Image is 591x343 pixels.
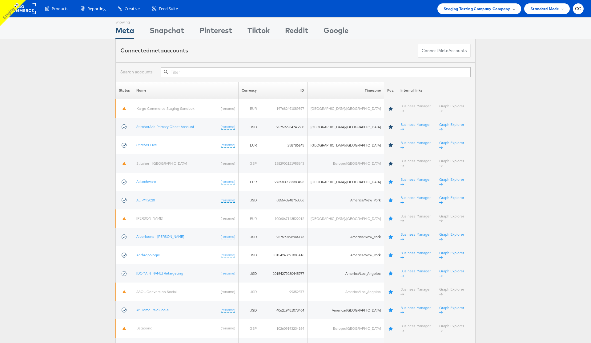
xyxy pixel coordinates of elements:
td: 257592934745630 [260,118,308,136]
a: Business Manager [400,250,431,260]
a: (rename) [221,124,235,130]
a: AE PM 2020 [136,198,155,202]
td: GBP [239,154,260,172]
span: Products [52,6,68,12]
span: Staging Testing Company Company [444,6,510,12]
span: meta [438,48,448,54]
span: Feed Suite [159,6,178,12]
div: Snapchat [150,25,184,39]
a: Business Manager [400,269,431,278]
td: EUR [239,99,260,118]
a: Albertsons - [PERSON_NAME] [136,234,184,239]
td: 10154279280445977 [260,264,308,283]
a: Graph Explorer [439,269,464,278]
th: Timezone [308,82,384,99]
a: (rename) [221,308,235,313]
a: Business Manager [400,140,431,150]
td: USD [239,246,260,264]
a: (rename) [221,179,235,184]
a: (rename) [221,271,235,276]
a: Business Manager [400,305,431,315]
a: (rename) [221,198,235,203]
td: America/New_York [308,191,384,209]
a: Anthropologie [136,253,160,257]
a: Kargo Commerce Staging Sandbox [136,106,195,111]
span: Reporting [87,6,106,12]
td: GBP [239,319,260,337]
td: 102609193234164 [260,319,308,337]
a: (rename) [221,106,235,111]
a: At Home Paid Social [136,308,169,312]
a: Graph Explorer [439,287,464,296]
a: (rename) [221,289,235,295]
a: Graph Explorer [439,250,464,260]
td: 99352377 [260,283,308,301]
a: Graph Explorer [439,305,464,315]
th: Currency [239,82,260,99]
td: USD [239,228,260,246]
a: Betapond [136,326,152,330]
td: [GEOGRAPHIC_DATA]/[GEOGRAPHIC_DATA] [308,118,384,136]
td: Europe/[GEOGRAPHIC_DATA] [308,319,384,337]
a: Business Manager [400,195,431,205]
td: [GEOGRAPHIC_DATA]/[GEOGRAPHIC_DATA] [308,173,384,191]
a: Stitcher Live [136,143,157,147]
th: Status [116,82,133,99]
div: Google [324,25,348,39]
td: Europe/[GEOGRAPHIC_DATA] [308,154,384,172]
a: Business Manager [400,287,431,296]
a: [PERSON_NAME] [136,216,163,221]
td: America/New_York [308,246,384,264]
span: Creative [125,6,140,12]
a: Graph Explorer [439,122,464,132]
a: Graph Explorer [439,214,464,223]
a: Graph Explorer [439,104,464,113]
a: [DOMAIN_NAME] Retargeting [136,271,183,275]
a: Business Manager [400,177,431,187]
a: Business Manager [400,324,431,333]
a: (rename) [221,143,235,148]
td: America/Los_Angeles [308,283,384,301]
a: Graph Explorer [439,140,464,150]
div: Meta [115,25,134,39]
td: [GEOGRAPHIC_DATA]/[GEOGRAPHIC_DATA] [308,209,384,228]
a: (rename) [221,216,235,221]
a: StitcherAds Primary Ghost Account [136,124,194,129]
th: Name [133,82,239,99]
div: Tiktok [247,25,270,39]
span: meta [150,47,164,54]
td: 1006067143522912 [260,209,308,228]
a: Graph Explorer [439,195,464,205]
a: Graph Explorer [439,324,464,333]
a: Business Manager [400,159,431,168]
td: EUR [239,209,260,228]
td: America/New_York [308,228,384,246]
div: Reddit [285,25,308,39]
a: Business Manager [400,232,431,242]
a: Graph Explorer [439,159,464,168]
a: (rename) [221,253,235,258]
td: 585540248758886 [260,191,308,209]
a: Graph Explorer [439,232,464,242]
a: Business Manager [400,214,431,223]
a: Stitcher - [GEOGRAPHIC_DATA] [136,161,187,166]
td: 406219481078464 [260,301,308,319]
span: CC [575,7,581,11]
td: 2735839383383493 [260,173,308,191]
a: (rename) [221,161,235,166]
a: Business Manager [400,104,431,113]
td: 1382902121955843 [260,154,308,172]
a: Graph Explorer [439,177,464,187]
td: EUR [239,173,260,191]
a: Business Manager [400,122,431,132]
input: Filter [161,67,471,77]
td: [GEOGRAPHIC_DATA]/[GEOGRAPHIC_DATA] [308,136,384,154]
td: USD [239,191,260,209]
td: 238786143 [260,136,308,154]
td: USD [239,283,260,301]
td: USD [239,301,260,319]
td: [GEOGRAPHIC_DATA]/[GEOGRAPHIC_DATA] [308,99,384,118]
th: ID [260,82,308,99]
div: Connected accounts [120,47,188,55]
button: ConnectmetaAccounts [418,44,471,58]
